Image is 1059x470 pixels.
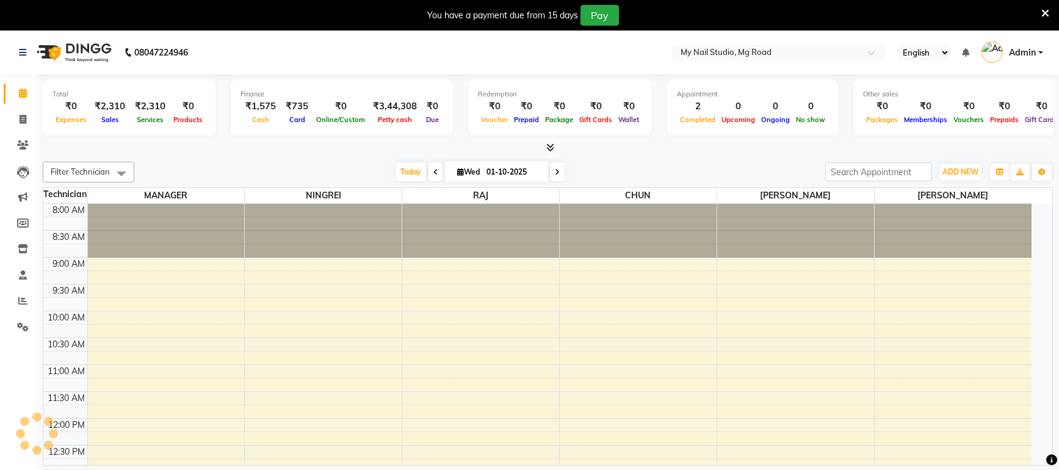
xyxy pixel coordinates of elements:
span: NINGREI [245,188,402,203]
div: 10:30 AM [45,338,87,351]
div: Redemption [478,89,642,99]
span: CHUN [560,188,717,203]
span: Cash [249,115,272,124]
span: No show [793,115,828,124]
div: Technician [43,188,87,201]
div: 0 [718,99,758,114]
span: Admin [1009,46,1036,59]
div: ₹3,44,308 [368,99,422,114]
div: ₹1,575 [240,99,281,114]
span: Products [170,115,206,124]
div: You have a payment due from 15 days [427,9,578,22]
div: ₹0 [422,99,443,114]
img: Admin [981,42,1003,63]
img: logo [31,35,115,70]
div: ₹0 [511,99,542,114]
div: ₹0 [313,99,368,114]
div: ₹0 [950,99,987,114]
input: 2025-10-01 [483,163,544,181]
span: MANAGER [88,188,245,203]
div: 2 [677,99,718,114]
span: Wed [454,167,483,176]
div: ₹2,310 [130,99,170,114]
button: ADD NEW [939,164,981,181]
span: Petty cash [375,115,415,124]
div: 9:00 AM [50,258,87,270]
span: Gift Cards [576,115,615,124]
div: ₹2,310 [90,99,130,114]
span: Due [423,115,442,124]
div: 10:00 AM [45,311,87,324]
span: Expenses [52,115,90,124]
div: ₹0 [863,99,901,114]
input: Search Appointment [825,162,932,181]
span: Upcoming [718,115,758,124]
div: ₹0 [576,99,615,114]
span: Packages [863,115,901,124]
div: 11:30 AM [45,392,87,405]
b: 08047224946 [134,35,188,70]
span: Completed [677,115,718,124]
span: Sales [98,115,122,124]
div: 0 [793,99,828,114]
span: Prepaid [511,115,542,124]
span: Memberships [901,115,950,124]
div: ₹735 [281,99,313,114]
div: ₹0 [542,99,576,114]
span: Services [134,115,167,124]
span: Card [286,115,308,124]
span: Today [396,162,426,181]
span: Wallet [615,115,642,124]
span: [PERSON_NAME] [717,188,874,203]
div: 0 [758,99,793,114]
span: Online/Custom [313,115,368,124]
div: 9:30 AM [50,284,87,297]
div: ₹0 [987,99,1022,114]
span: Vouchers [950,115,987,124]
div: Finance [240,89,443,99]
button: Pay [580,5,619,26]
div: ₹0 [615,99,642,114]
span: Ongoing [758,115,793,124]
div: ₹0 [901,99,950,114]
div: Appointment [677,89,828,99]
span: Voucher [478,115,511,124]
span: RAJ [402,188,559,203]
div: 8:00 AM [50,204,87,217]
span: ADD NEW [942,167,978,176]
div: 12:30 PM [46,446,87,458]
div: 12:00 PM [46,419,87,432]
div: 8:30 AM [50,231,87,244]
div: ₹0 [170,99,206,114]
span: Package [542,115,576,124]
div: Total [52,89,206,99]
span: [PERSON_NAME] [875,188,1032,203]
div: ₹0 [52,99,90,114]
div: ₹0 [478,99,511,114]
span: Prepaids [987,115,1022,124]
span: Filter Technician [51,167,110,176]
div: 11:00 AM [45,365,87,378]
